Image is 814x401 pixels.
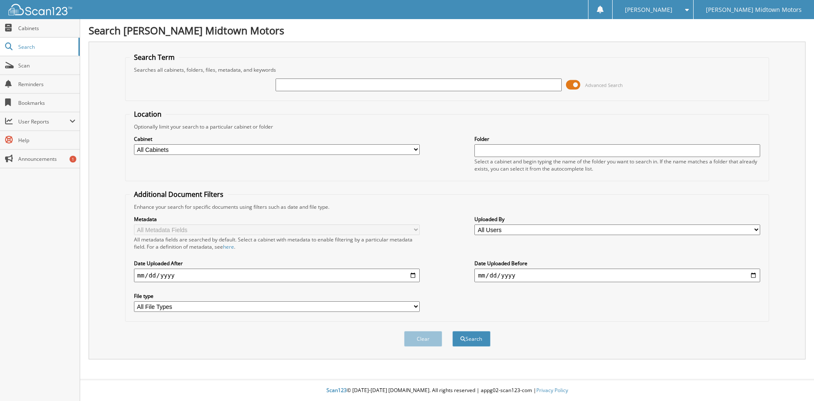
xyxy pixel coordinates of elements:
[8,4,72,15] img: scan123-logo-white.svg
[474,158,760,172] div: Select a cabinet and begin typing the name of the folder you want to search in. If the name match...
[625,7,672,12] span: [PERSON_NAME]
[18,62,75,69] span: Scan
[474,269,760,282] input: end
[130,53,179,62] legend: Search Term
[452,331,491,347] button: Search
[134,269,420,282] input: start
[130,66,765,73] div: Searches all cabinets, folders, files, metadata, and keywords
[134,135,420,143] label: Cabinet
[223,243,234,250] a: here
[18,137,75,144] span: Help
[18,99,75,107] span: Bookmarks
[18,155,75,163] span: Announcements
[130,190,228,199] legend: Additional Document Filters
[89,23,806,37] h1: Search [PERSON_NAME] Midtown Motors
[18,118,70,125] span: User Reports
[772,360,814,401] iframe: Chat Widget
[326,387,347,394] span: Scan123
[18,43,74,50] span: Search
[404,331,442,347] button: Clear
[474,135,760,143] label: Folder
[70,156,76,163] div: 1
[80,380,814,401] div: © [DATE]-[DATE] [DOMAIN_NAME]. All rights reserved | appg02-scan123-com |
[18,81,75,88] span: Reminders
[536,387,568,394] a: Privacy Policy
[706,7,802,12] span: [PERSON_NAME] Midtown Motors
[130,203,765,210] div: Enhance your search for specific documents using filters such as date and file type.
[134,260,420,267] label: Date Uploaded After
[18,25,75,32] span: Cabinets
[130,109,166,119] legend: Location
[134,292,420,300] label: File type
[474,260,760,267] label: Date Uploaded Before
[130,123,765,130] div: Optionally limit your search to a particular cabinet or folder
[585,82,623,88] span: Advanced Search
[134,236,420,250] div: All metadata fields are searched by default. Select a cabinet with metadata to enable filtering b...
[474,216,760,223] label: Uploaded By
[134,216,420,223] label: Metadata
